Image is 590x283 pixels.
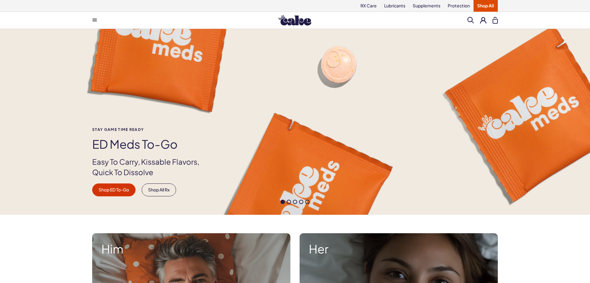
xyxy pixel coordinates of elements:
strong: Her [309,242,489,255]
span: Stay Game time ready [92,128,210,132]
strong: Him [101,242,281,255]
a: Shop All Rx [142,183,176,196]
h1: ED Meds to-go [92,138,210,151]
a: Shop ED To-Go [92,183,136,196]
p: Easy To Carry, Kissable Flavors, Quick To Dissolve [92,157,210,177]
img: Hello Cake [278,15,311,26]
